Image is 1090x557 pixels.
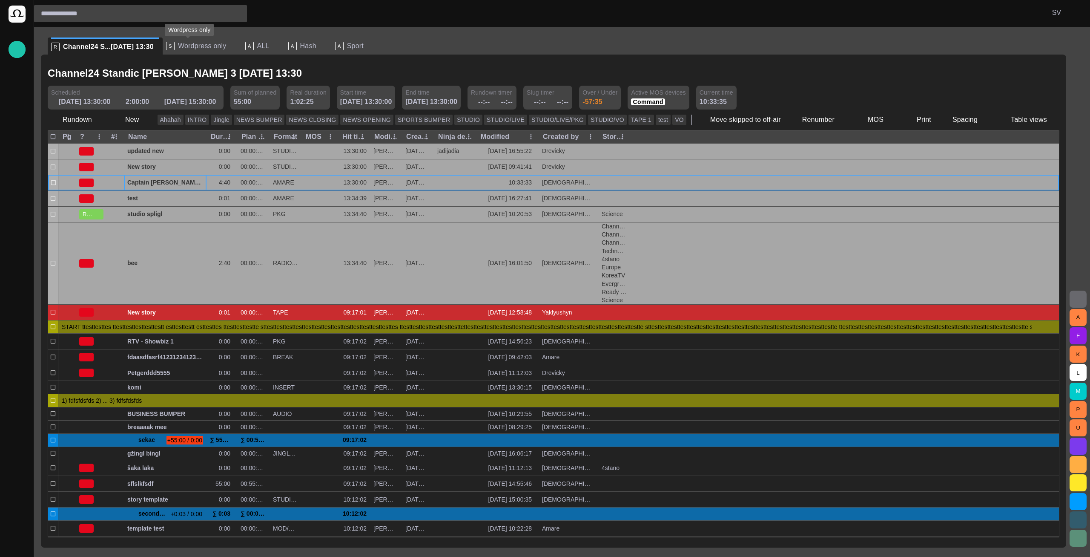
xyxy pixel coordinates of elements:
[488,309,535,317] div: 09/09 12:58:48
[9,244,26,261] div: [PERSON_NAME]'s media (playout)
[110,131,122,143] button: # column menu
[341,434,367,447] div: 09:17:02
[373,163,399,171] div: Stanislav Vedra (svedra)
[48,67,302,79] h2: Channel24 Standic [PERSON_NAME] 3 [DATE] 13:30
[127,365,203,381] div: Petgerddd5555
[373,194,399,202] div: Stanislav Vedra (svedra)
[273,309,288,317] div: TAPE
[1052,8,1061,18] p: S V
[127,179,203,187] span: Captain [PERSON_NAME] famous polar shipwreck as never seen before
[241,338,266,346] div: 00:00:00:00
[241,194,266,202] div: 00:00:00:00
[437,421,473,433] div: undefined
[12,282,22,292] span: Social Media
[288,42,297,50] p: A
[335,42,344,50] p: A
[324,131,336,143] button: MOS column menu
[454,115,482,125] button: STUDIO
[341,464,367,472] div: 09:17:02
[542,210,595,218] div: Vedra
[242,38,285,55] div: AALL
[12,316,22,324] p: [URL][DOMAIN_NAME]
[127,369,203,377] span: Petgerddd5555
[127,423,203,431] span: breaaaak mee
[853,112,898,127] button: MOS
[48,38,163,55] div: RChannel24 S...[DATE] 13:30
[127,496,203,504] span: story template
[288,131,300,143] button: Format column menu
[12,248,22,258] span: [PERSON_NAME]'s media (playout)
[12,333,22,341] p: AI Assistant
[241,450,266,458] div: 00:00:00:00
[12,94,22,103] p: Story folders
[1070,309,1087,326] button: A
[241,410,266,418] div: 00:00:00:04
[12,111,22,120] p: Publishing queue
[437,334,473,349] div: undefined
[395,115,453,125] button: SPORTS BUMPER
[12,145,22,154] p: Media
[12,350,22,358] p: Octopus
[542,259,595,267] div: Vedra
[437,492,473,507] div: undefined
[525,131,537,143] button: Modified column menu
[12,111,22,121] span: Publishing queue
[273,338,286,346] div: PKG
[373,353,399,361] div: Stanislav Vedra (svedra)
[300,42,316,50] span: Hash
[166,42,175,50] p: S
[185,115,209,125] button: INTRO
[9,74,26,364] ul: main menu
[273,147,298,155] div: STUDIO/LIVE
[12,231,22,241] span: Media-test with filter
[488,338,535,346] div: 09/10 14:56:23
[341,480,367,488] div: 09:17:02
[285,38,332,55] div: AHash
[1070,401,1087,418] button: P
[509,179,536,187] div: 10:33:33
[340,115,393,125] button: NEWS OPENING
[273,259,298,267] div: RADIO/AMARE
[219,179,234,187] div: 4:40
[405,496,430,504] div: 19/08 10:29:04
[373,259,399,267] div: Stanislav Vedra (svedra)
[9,346,26,364] div: Octopus
[127,450,203,458] span: gžingl bingl
[341,369,367,377] div: 09:17:02
[241,163,266,171] div: 00:00:00:00
[488,369,535,377] div: 29/09 11:12:03
[617,131,628,143] button: Story locations column menu
[373,309,399,317] div: Stanislav Vedra (svedra)
[127,492,203,507] div: story template
[488,410,535,418] div: 05/09 10:29:55
[241,179,266,187] div: 00:00:00:00
[127,163,203,171] span: New story
[12,128,22,139] span: Publishing queue KKK
[542,163,568,171] div: Drevicky
[127,508,166,520] div: second segment 22
[12,265,22,275] span: My OctopusX
[286,115,338,125] button: NEWS CLOSING
[542,464,595,472] div: Vedra
[437,460,473,476] div: undefined
[388,131,400,143] button: Modified by column menu
[127,147,203,155] span: updated new
[405,369,430,377] div: 01/09 10:07:05
[224,131,235,143] button: Duration column menu
[83,210,93,219] span: READY
[215,480,234,488] div: 55:00
[127,480,203,488] span: sflslkfsdf
[12,196,22,207] span: CREW
[127,175,203,190] div: Captain Scott’s famous polar shipwreck as never seen before
[341,410,367,418] div: 09:17:02
[542,309,576,317] div: Yaklyushyn
[273,496,298,504] div: STUDIO/LIVE/PKG
[542,194,595,202] div: Vedra
[9,312,26,329] div: [URL][DOMAIN_NAME]
[210,434,234,447] div: ∑ 55:00
[437,191,473,206] div: undefined
[542,384,595,392] div: Vedra
[256,131,268,143] button: Plan dur column menu
[241,353,266,361] div: 00:00:00:00
[488,480,535,488] div: 01/09 14:55:46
